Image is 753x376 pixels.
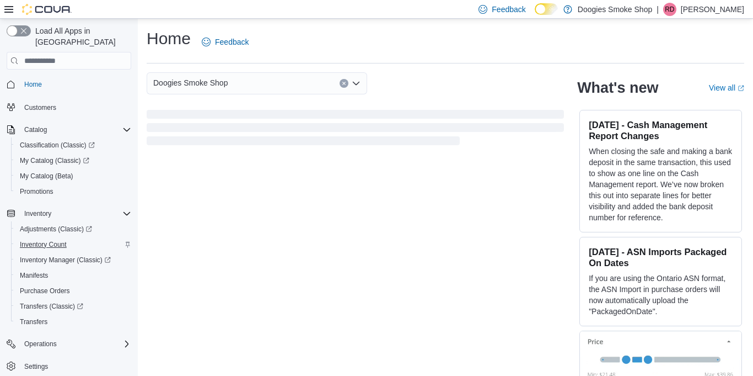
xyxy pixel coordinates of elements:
button: Inventory Count [11,237,136,252]
span: Feedback [215,36,249,47]
a: My Catalog (Beta) [15,170,78,183]
span: Home [20,77,131,91]
span: Manifests [20,271,48,280]
a: My Catalog (Classic) [11,153,136,168]
a: Transfers (Classic) [15,300,88,313]
a: Inventory Count [15,238,71,251]
span: Loading [147,112,564,147]
p: Doogies Smoke Shop [578,3,652,16]
span: Feedback [492,4,525,15]
button: Inventory [2,206,136,221]
a: Home [20,78,46,91]
button: Home [2,76,136,92]
div: Ryan Dunshee [663,3,676,16]
button: Settings [2,358,136,374]
span: Inventory Manager (Classic) [15,253,131,267]
span: Inventory Count [20,240,67,249]
button: Promotions [11,184,136,199]
span: Customers [20,100,131,114]
a: Purchase Orders [15,284,74,298]
p: When closing the safe and making a bank deposit in the same transaction, this used to show as one... [589,146,733,223]
a: Inventory Manager (Classic) [15,253,115,267]
a: Promotions [15,185,58,198]
a: My Catalog (Classic) [15,154,94,167]
span: My Catalog (Classic) [15,154,131,167]
a: Manifests [15,269,52,282]
button: Catalog [2,122,136,137]
span: My Catalog (Classic) [20,156,89,165]
a: Adjustments (Classic) [15,223,96,236]
span: Transfers (Classic) [20,302,83,311]
button: Inventory [20,207,56,220]
span: Purchase Orders [15,284,131,298]
a: Feedback [197,31,253,53]
span: Adjustments (Classic) [15,223,131,236]
button: Purchase Orders [11,283,136,299]
span: Transfers [15,315,131,329]
a: Transfers [15,315,52,329]
span: Inventory Manager (Classic) [20,256,111,264]
span: Settings [20,359,131,373]
button: Manifests [11,268,136,283]
span: Purchase Orders [20,287,70,295]
span: Catalog [20,123,131,136]
button: Catalog [20,123,51,136]
span: Classification (Classic) [15,139,131,152]
span: Promotions [15,185,131,198]
span: RD [665,3,674,16]
span: Operations [20,337,131,351]
span: Manifests [15,269,131,282]
span: Transfers [20,317,47,326]
input: Dark Mode [535,3,558,15]
span: My Catalog (Beta) [20,172,73,181]
button: Operations [2,336,136,352]
a: Classification (Classic) [11,137,136,153]
span: Doogies Smoke Shop [153,76,228,89]
a: Adjustments (Classic) [11,221,136,237]
span: Adjustments (Classic) [20,225,92,234]
a: Classification (Classic) [15,139,99,152]
span: Load All Apps in [GEOGRAPHIC_DATA] [31,25,131,47]
span: Classification (Classic) [20,141,95,150]
img: Cova [22,4,72,15]
button: Clear input [340,79,348,88]
span: Catalog [24,125,47,134]
h1: Home [147,28,191,50]
span: Home [24,80,42,89]
span: Customers [24,103,56,112]
button: Open list of options [352,79,361,88]
span: Settings [24,362,48,371]
span: Operations [24,340,57,348]
button: My Catalog (Beta) [11,168,136,184]
p: [PERSON_NAME] [681,3,744,16]
p: | [657,3,659,16]
h2: What's new [577,79,658,97]
a: Transfers (Classic) [11,299,136,314]
a: Customers [20,101,61,114]
button: Transfers [11,314,136,330]
span: Inventory Count [15,238,131,251]
a: View allExternal link [709,83,744,92]
h3: [DATE] - ASN Imports Packaged On Dates [589,246,733,268]
button: Customers [2,99,136,115]
button: Operations [20,337,61,351]
h3: [DATE] - Cash Management Report Changes [589,119,733,141]
span: My Catalog (Beta) [15,170,131,183]
span: Promotions [20,187,53,196]
span: Inventory [20,207,131,220]
a: Inventory Manager (Classic) [11,252,136,268]
span: Transfers (Classic) [15,300,131,313]
a: Settings [20,360,52,373]
svg: External link [738,85,744,92]
span: Inventory [24,209,51,218]
p: If you are using the Ontario ASN format, the ASN Import in purchase orders will now automatically... [589,273,733,317]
